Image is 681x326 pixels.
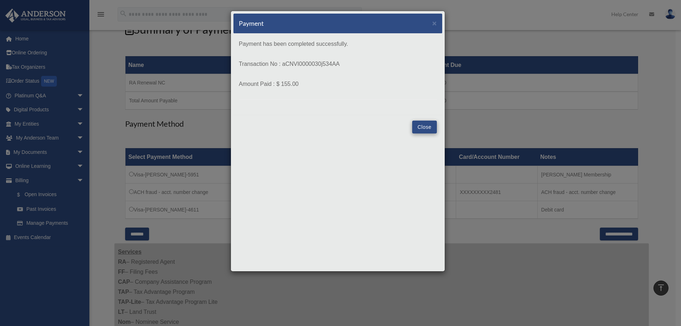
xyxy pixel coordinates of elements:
[412,121,437,133] button: Close
[239,19,264,28] h5: Payment
[239,79,437,89] p: Amount Paid : $ 155.00
[239,39,437,49] p: Payment has been completed successfully.
[432,19,437,27] span: ×
[432,19,437,27] button: Close
[239,59,437,69] p: Transaction No : aCNVI0000030j534AA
